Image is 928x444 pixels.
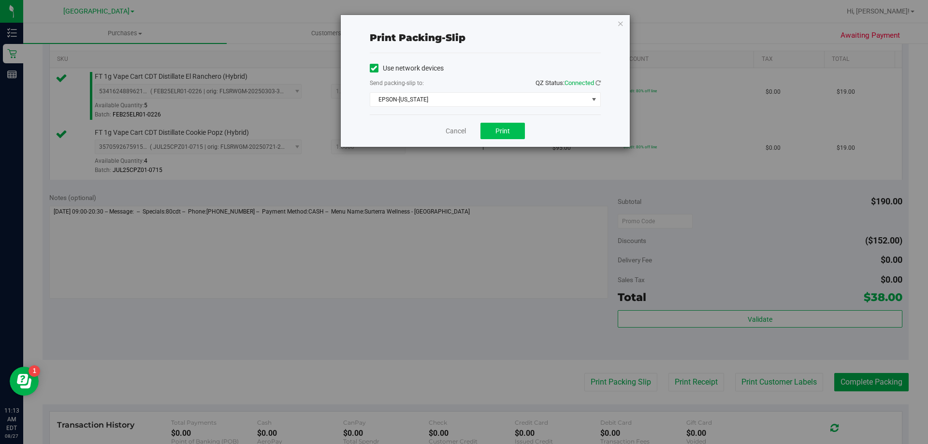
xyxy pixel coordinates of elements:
[370,79,424,87] label: Send packing-slip to:
[29,365,40,377] iframe: Resource center unread badge
[588,93,600,106] span: select
[446,126,466,136] a: Cancel
[10,367,39,396] iframe: Resource center
[495,127,510,135] span: Print
[565,79,594,86] span: Connected
[480,123,525,139] button: Print
[370,32,465,43] span: Print packing-slip
[536,79,601,86] span: QZ Status:
[370,93,588,106] span: EPSON-[US_STATE]
[370,63,444,73] label: Use network devices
